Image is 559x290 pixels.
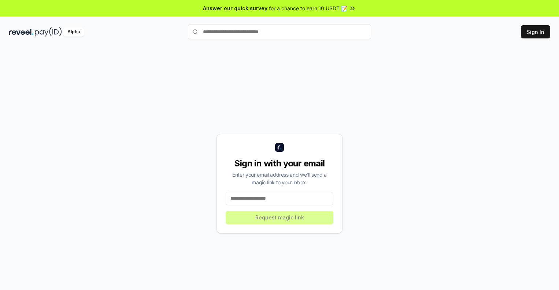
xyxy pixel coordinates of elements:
[203,4,267,12] span: Answer our quick survey
[226,171,333,186] div: Enter your email address and we’ll send a magic link to your inbox.
[9,27,33,37] img: reveel_dark
[521,25,550,38] button: Sign In
[269,4,347,12] span: for a chance to earn 10 USDT 📝
[226,158,333,169] div: Sign in with your email
[275,143,284,152] img: logo_small
[35,27,62,37] img: pay_id
[63,27,84,37] div: Alpha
